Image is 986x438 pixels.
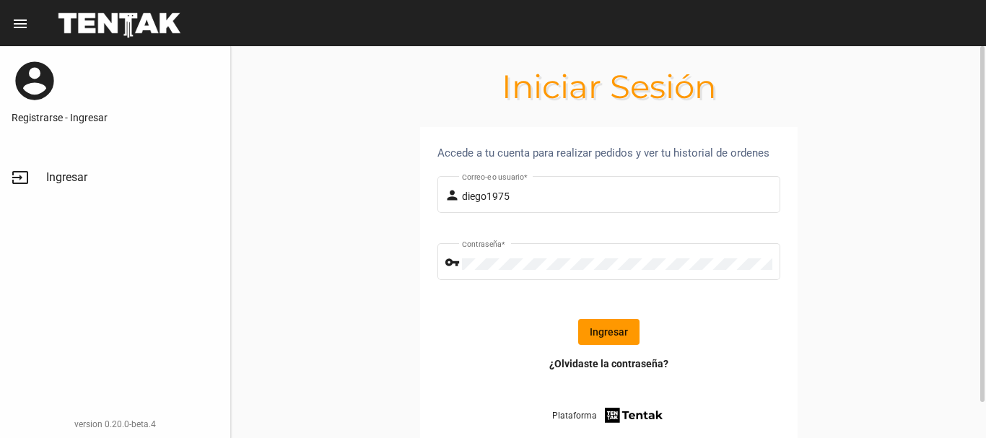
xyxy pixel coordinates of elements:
[603,406,665,425] img: tentak-firm.png
[445,187,462,204] mat-icon: person
[12,15,29,32] mat-icon: menu
[12,417,219,432] div: version 0.20.0-beta.4
[578,319,640,345] button: Ingresar
[552,408,597,423] span: Plataforma
[549,356,668,371] a: ¿Olvidaste la contraseña?
[46,170,87,185] span: Ingresar
[12,169,29,186] mat-icon: input
[12,58,58,104] mat-icon: account_circle
[552,406,666,425] a: Plataforma
[445,254,462,271] mat-icon: vpn_key
[437,144,780,162] div: Accede a tu cuenta para realizar pedidos y ver tu historial de ordenes
[12,110,219,125] a: Registrarse - Ingresar
[231,75,986,98] h1: Iniciar Sesión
